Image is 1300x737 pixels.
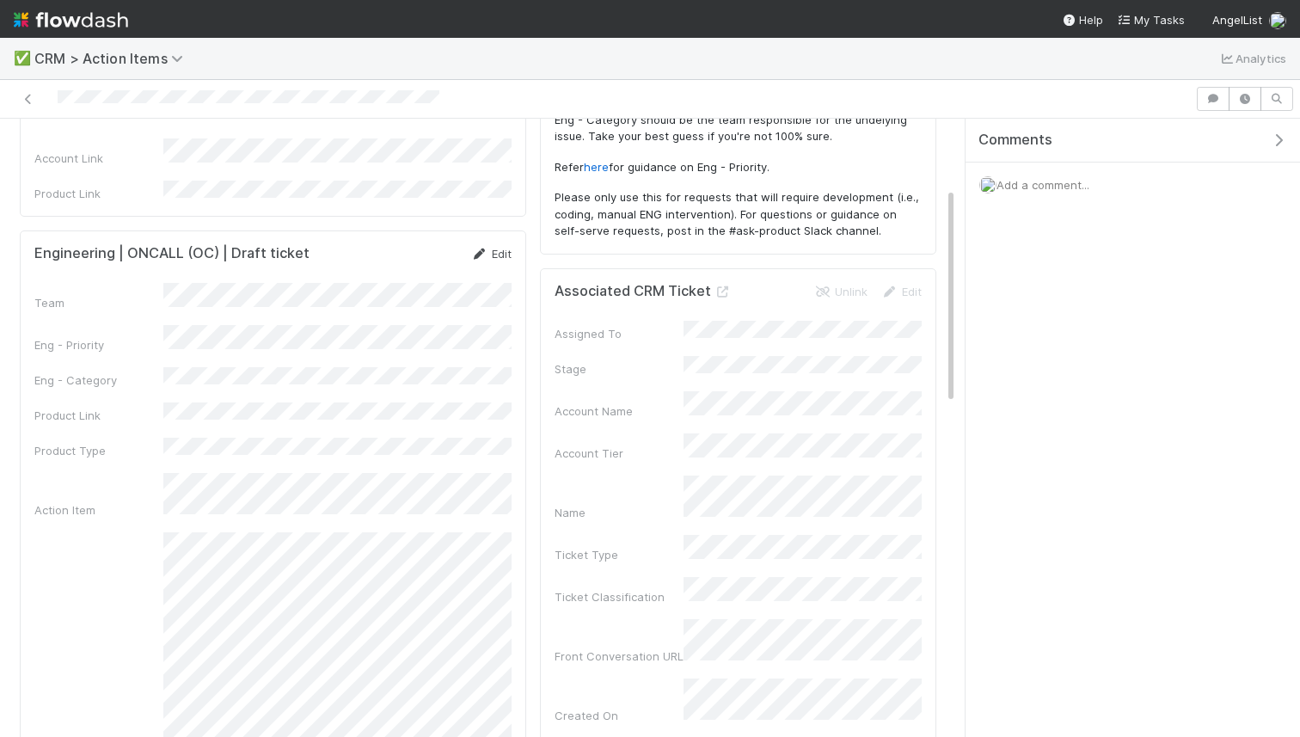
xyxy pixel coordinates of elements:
[34,407,163,424] div: Product Link
[555,648,684,665] div: Front Conversation URL
[555,707,684,724] div: Created On
[881,285,922,298] a: Edit
[555,325,684,342] div: Assigned To
[1062,11,1103,28] div: Help
[34,150,163,167] div: Account Link
[34,50,192,67] span: CRM > Action Items
[555,360,684,378] div: Stage
[14,51,31,65] span: ✅
[555,504,684,521] div: Name
[814,285,868,298] a: Unlink
[14,5,128,34] img: logo-inverted-e16ddd16eac7371096b0.svg
[34,245,310,262] h5: Engineering | ONCALL (OC) | Draft ticket
[1269,12,1286,29] img: avatar_d2b43477-63dc-4e62-be5b-6fdd450c05a1.png
[34,185,163,202] div: Product Link
[555,445,684,462] div: Account Tier
[555,189,922,240] p: Please only use this for requests that will require development (i.e., coding, manual ENG interve...
[555,546,684,563] div: Ticket Type
[978,132,1052,149] span: Comments
[34,501,163,519] div: Action Item
[34,336,163,353] div: Eng - Priority
[584,160,609,174] a: here
[555,588,684,605] div: Ticket Classification
[34,442,163,459] div: Product Type
[34,372,163,389] div: Eng - Category
[979,176,996,193] img: avatar_d2b43477-63dc-4e62-be5b-6fdd450c05a1.png
[555,283,732,300] h5: Associated CRM Ticket
[555,402,684,420] div: Account Name
[1212,13,1262,27] span: AngelList
[996,178,1089,192] span: Add a comment...
[555,159,922,176] p: Refer for guidance on Eng - Priority.
[1117,11,1185,28] a: My Tasks
[555,112,922,145] p: Eng - Category should be the team responsible for the undelying issue. Take your best guess if yo...
[471,247,512,261] a: Edit
[34,294,163,311] div: Team
[1117,13,1185,27] span: My Tasks
[1218,48,1286,69] a: Analytics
